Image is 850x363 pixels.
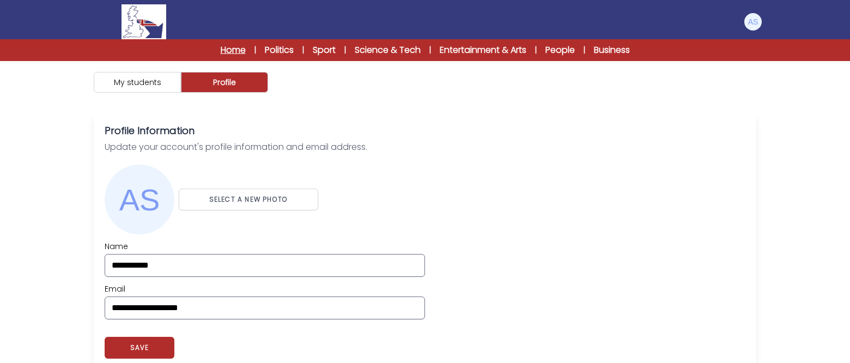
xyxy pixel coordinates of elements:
[105,141,745,154] p: Update your account's profile information and email address.
[265,44,294,57] a: Politics
[87,4,201,39] a: Logo
[105,123,745,138] h3: Profile Information
[105,165,174,234] img: Ash Shafiee
[355,44,421,57] a: Science & Tech
[744,13,762,31] img: Ash Shafiee
[122,4,166,39] img: Logo
[254,45,256,56] span: |
[594,44,630,57] a: Business
[344,45,346,56] span: |
[440,44,526,57] a: Entertainment & Arts
[535,45,537,56] span: |
[181,72,268,93] button: Profile
[584,45,585,56] span: |
[313,44,336,57] a: Sport
[105,283,425,294] label: Email
[105,241,425,252] label: Name
[179,189,318,210] button: SELECT A NEW PHOTO
[302,45,304,56] span: |
[429,45,431,56] span: |
[545,44,575,57] a: People
[94,72,181,93] button: My students
[105,337,174,359] button: SAVE
[221,44,246,57] a: Home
